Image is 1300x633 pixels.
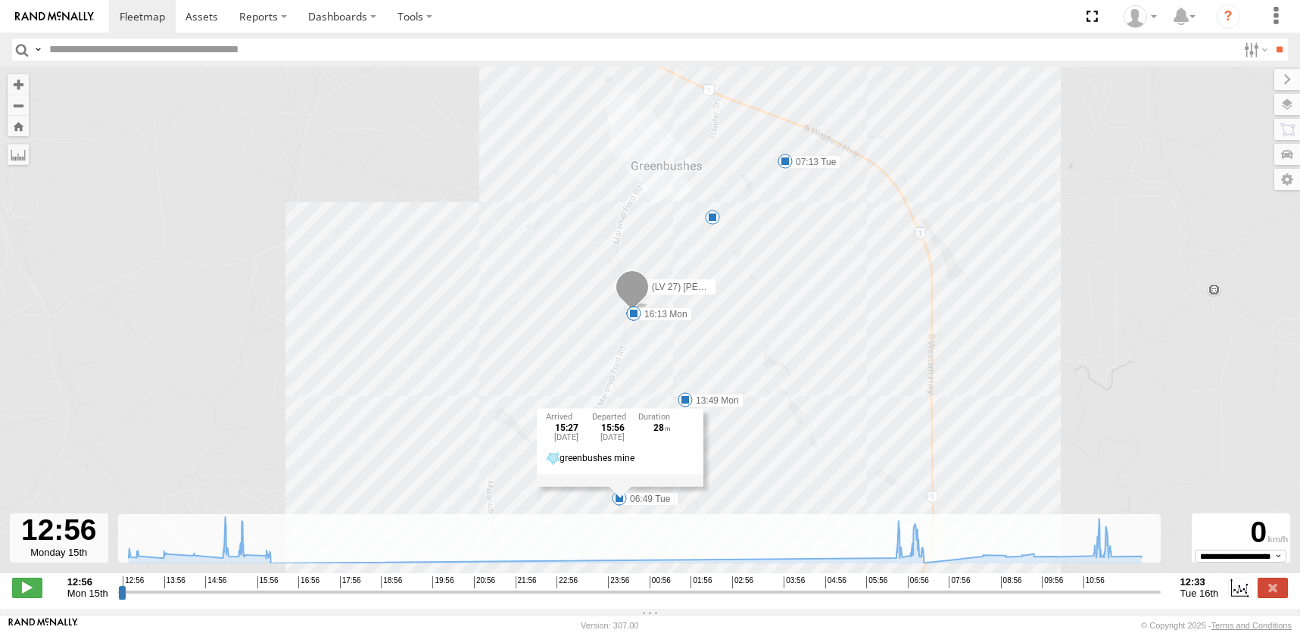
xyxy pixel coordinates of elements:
span: 18:56 [381,576,402,588]
span: 17:56 [340,576,361,588]
label: Map Settings [1274,169,1300,190]
div: 9 [705,210,720,225]
span: (LV 27) [PERSON_NAME] [651,282,757,292]
span: 28 [653,423,669,433]
span: 23:56 [608,576,629,588]
label: Search Filter Options [1238,39,1270,61]
a: Terms and Conditions [1211,621,1292,630]
span: 03:56 [784,576,805,588]
span: 05:56 [866,576,887,588]
span: 10:56 [1083,576,1105,588]
label: 06:49 Tue [619,492,675,506]
strong: 12:56 [67,576,108,588]
label: Close [1258,578,1288,597]
span: 01:56 [691,576,712,588]
div: 15:56 [591,423,633,433]
button: Zoom out [8,95,29,116]
span: 04:56 [825,576,846,588]
span: 21:56 [516,576,537,588]
label: Play/Stop [12,578,42,597]
span: 16:56 [298,576,320,588]
span: 15:56 [257,576,279,588]
span: 07:56 [949,576,970,588]
span: 19:56 [432,576,454,588]
div: [DATE] [591,434,633,443]
span: Tue 16th Sep 2025 [1180,588,1219,599]
span: 14:56 [205,576,226,588]
div: [DATE] [545,434,587,443]
span: 00:56 [650,576,671,588]
label: Measure [8,144,29,165]
button: Zoom Home [8,116,29,136]
button: Zoom in [8,74,29,95]
img: rand-logo.svg [15,11,94,22]
span: 13:56 [164,576,185,588]
div: © Copyright 2025 - [1141,621,1292,630]
span: 12:56 [123,576,144,588]
label: 15:27 Mon [620,492,678,506]
label: Search Query [32,39,44,61]
label: 16:13 Mon [634,307,692,321]
div: 0 [1194,516,1288,550]
label: 07:13 Tue [785,155,840,169]
span: 09:56 [1042,576,1063,588]
span: 20:56 [474,576,495,588]
div: Version: 307.00 [581,621,638,630]
label: 13:49 Mon [685,394,744,407]
span: 08:56 [1001,576,1022,588]
strong: 12:33 [1180,576,1219,588]
a: Visit our Website [8,618,78,633]
span: Mon 15th Sep 2025 [67,588,108,599]
span: 02:56 [732,576,753,588]
div: greenbushes mine [559,454,694,463]
span: 22:56 [556,576,578,588]
div: 15:27 [545,423,587,433]
div: Sandra Machin [1118,5,1162,28]
i: ? [1216,5,1240,29]
span: 06:56 [908,576,929,588]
